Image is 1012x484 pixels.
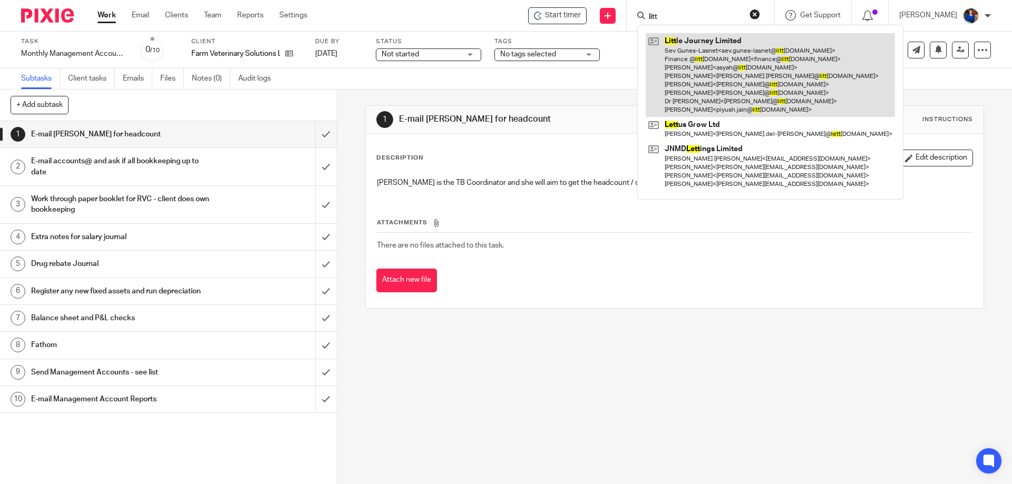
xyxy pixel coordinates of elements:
label: Task [21,37,126,46]
h1: E-mail Management Account Reports [31,391,213,407]
a: Emails [123,68,152,89]
a: Reports [237,10,264,21]
h1: Send Management Accounts - see list [31,364,213,380]
h1: Balance sheet and P&L checks [31,310,213,326]
p: [PERSON_NAME] [899,10,957,21]
a: Audit logs [238,68,279,89]
div: 9 [11,365,25,380]
div: 2 [11,160,25,174]
div: Farm Veterinary Solutions Ltd - Monthly Management Accounts - Farm Vets [528,7,587,24]
a: Team [204,10,221,21]
span: No tags selected [500,51,556,58]
img: Nicole.jpeg [962,7,979,24]
small: /10 [150,47,160,53]
h1: E-mail [PERSON_NAME] for headcount [31,126,213,142]
a: Files [160,68,184,89]
label: Status [376,37,481,46]
h1: E-mail [PERSON_NAME] for headcount [399,114,697,125]
div: 0 [145,44,160,56]
button: Clear [750,9,760,19]
a: Client tasks [68,68,115,89]
label: Client [191,37,302,46]
p: Farm Veterinary Solutions Ltd [191,48,280,59]
div: Monthly Management Accounts - Farm Vets [21,48,126,59]
button: Edit description [899,150,973,166]
a: Clients [165,10,188,21]
a: Notes (0) [192,68,230,89]
div: 1 [376,111,393,128]
h1: Extra notes for salary journal [31,229,213,245]
h1: Work through paper booklet for RVC - client does own bookkeeping [31,191,213,218]
span: [DATE] [315,50,337,57]
div: 3 [11,197,25,212]
input: Search [648,13,743,22]
div: 5 [11,256,25,271]
a: Settings [279,10,307,21]
button: Attach new file [376,269,437,292]
a: Subtasks [21,68,60,89]
span: There are no files attached to this task. [377,242,504,249]
span: Not started [382,51,419,58]
div: 8 [11,338,25,352]
a: Work [98,10,116,21]
h1: Register any new fixed assets and run depreciation [31,283,213,299]
div: Instructions [922,115,973,124]
label: Tags [494,37,600,46]
div: 10 [11,392,25,407]
img: Pixie [21,8,74,23]
div: 7 [11,311,25,325]
h1: Fathom [31,337,213,353]
p: Description [376,154,423,162]
span: Start timer [545,10,581,21]
button: + Add subtask [11,96,69,114]
span: Attachments [377,220,427,225]
a: Email [132,10,149,21]
div: 6 [11,284,25,299]
div: 1 [11,127,25,142]
label: Due by [315,37,363,46]
p: [PERSON_NAME] is the TB Coordinator and she will aim to get the headcount / department split sent... [377,177,972,188]
h1: E-mail accounts@ and ask if all bookkeeping up to date [31,153,213,180]
div: 4 [11,230,25,244]
h1: Drug rebate Journal [31,256,213,272]
span: Get Support [800,12,841,19]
